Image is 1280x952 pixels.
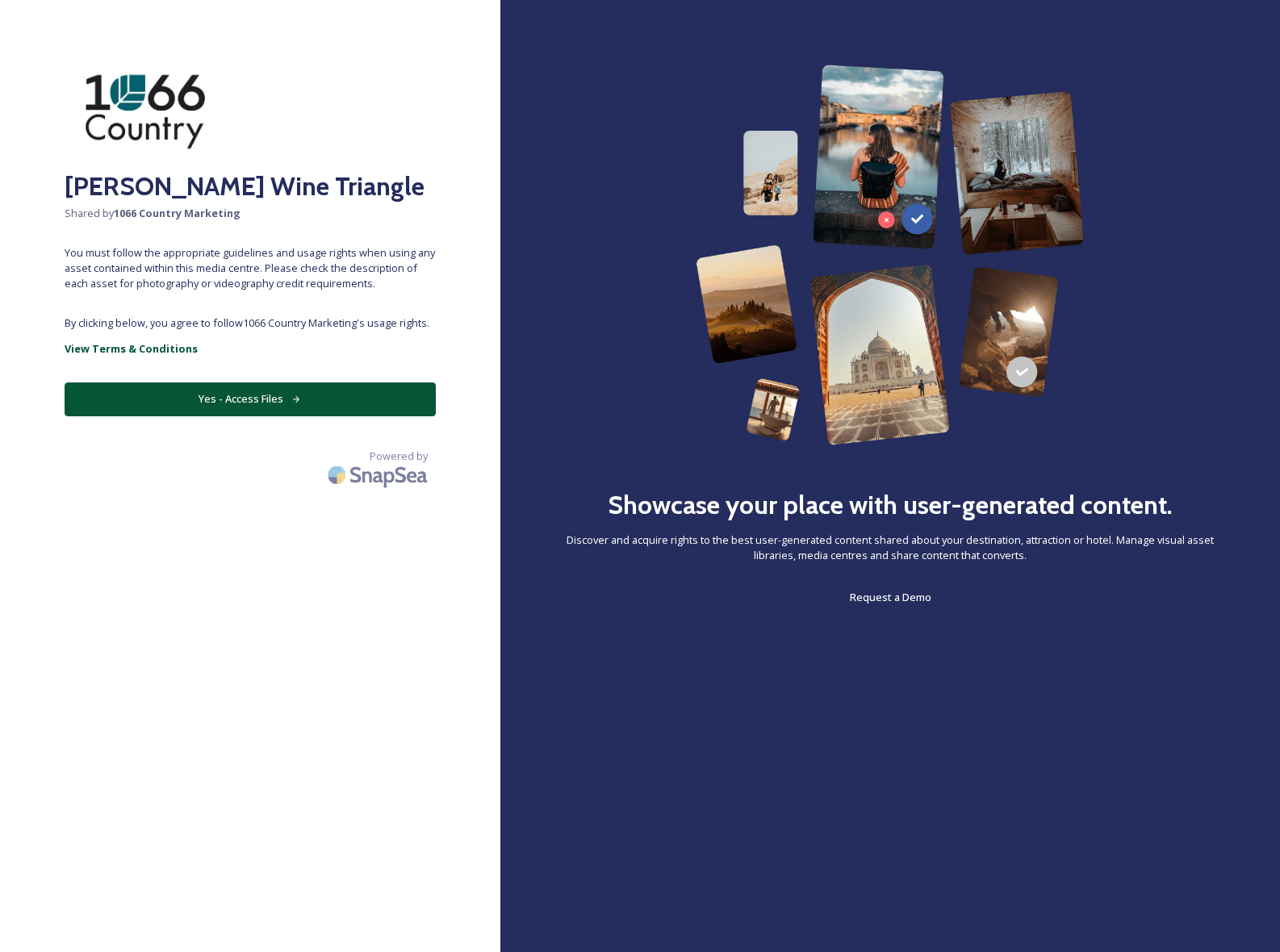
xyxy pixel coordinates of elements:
[850,590,931,604] span: Request a Demo
[370,449,428,464] span: Powered by
[65,245,436,292] span: You must follow the appropriate guidelines and usage rights when using any asset contained within...
[65,341,198,356] strong: View Terms & Conditions
[114,206,241,220] strong: 1066 Country Marketing
[696,65,1085,445] img: 63b42ca75bacad526042e722_Group%20154-p-800.png
[65,382,436,415] button: Yes - Access Files
[323,456,436,494] img: SnapSea Logo
[608,486,1173,524] h2: Showcase your place with user-generated content.
[65,339,436,358] a: View Terms & Conditions
[65,65,226,159] img: Master_1066-Country-Logo_revised_0312153-blue-compressed.jpeg
[850,587,931,607] a: Request a Demo
[65,167,436,206] h2: [PERSON_NAME] Wine Triangle
[65,206,436,221] span: Shared by
[565,532,1215,563] span: Discover and acquire rights to the best user-generated content shared about your destination, att...
[65,315,436,331] span: By clicking below, you agree to follow 1066 Country Marketing 's usage rights.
